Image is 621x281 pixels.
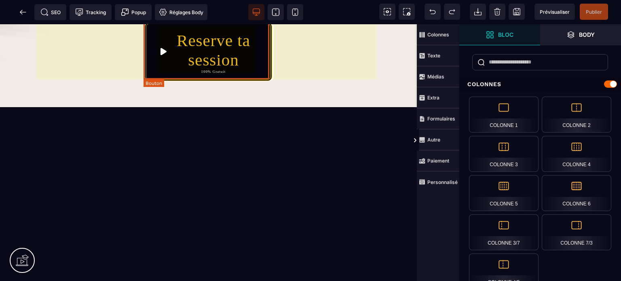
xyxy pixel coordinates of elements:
[469,136,539,172] div: Colonne 3
[417,87,459,108] span: Extra
[15,4,31,20] span: Retour
[427,137,440,143] strong: Autre
[542,97,611,133] div: Colonne 2
[540,9,570,15] span: Prévisualiser
[121,8,146,16] span: Popup
[469,97,539,133] div: Colonne 1
[498,32,513,38] strong: Bloc
[534,4,575,20] span: Aperçu
[417,129,459,150] span: Autre
[70,4,112,20] span: Code de suivi
[417,45,459,66] span: Texte
[469,214,539,250] div: Colonne 3/7
[470,4,486,20] span: Importer
[459,24,540,45] span: Ouvrir les blocs
[417,108,459,129] span: Formulaires
[489,4,505,20] span: Nettoyage
[427,116,455,122] strong: Formulaires
[155,4,207,20] span: Favicon
[268,4,284,20] span: Voir tablette
[469,175,539,211] div: Colonne 5
[542,136,611,172] div: Colonne 4
[379,4,395,20] span: Voir les composants
[427,74,444,80] strong: Médias
[542,175,611,211] div: Colonne 6
[417,150,459,171] span: Paiement
[417,171,459,192] span: Personnalisé
[579,32,595,38] strong: Body
[417,66,459,87] span: Médias
[34,4,66,20] span: Métadata SEO
[427,179,458,185] strong: Personnalisé
[287,4,303,20] span: Voir mobile
[542,214,611,250] div: Colonne 7/3
[509,4,525,20] span: Enregistrer
[427,53,440,59] strong: Texte
[427,32,449,38] strong: Colonnes
[399,4,415,20] span: Capture d'écran
[586,9,602,15] span: Publier
[427,158,449,164] strong: Paiement
[40,8,61,16] span: SEO
[540,24,621,45] span: Ouvrir les calques
[75,8,106,16] span: Tracking
[580,4,608,20] span: Enregistrer le contenu
[248,4,264,20] span: Voir bureau
[444,4,460,20] span: Rétablir
[159,8,203,16] span: Réglages Body
[425,4,441,20] span: Défaire
[459,77,621,92] div: Colonnes
[115,4,152,20] span: Créer une alerte modale
[417,24,459,45] span: Colonnes
[459,129,467,153] span: Afficher les vues
[427,95,439,101] strong: Extra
